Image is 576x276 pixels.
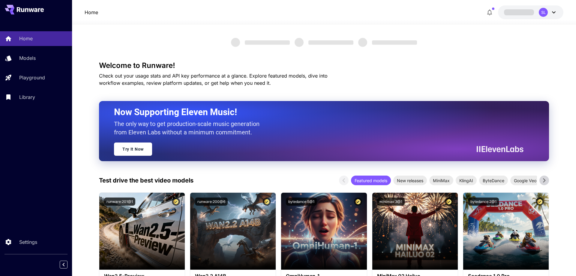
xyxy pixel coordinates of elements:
[351,176,391,185] div: Featured models
[393,176,427,185] div: New releases
[456,176,477,185] div: KlingAI
[463,193,549,270] img: alt
[479,176,508,185] div: ByteDance
[64,259,72,270] div: Collapse sidebar
[19,94,35,101] p: Library
[114,106,519,118] h2: Now Supporting Eleven Music!
[510,177,540,184] span: Google Veo
[99,176,193,185] p: Test drive the best video models
[536,198,544,206] button: Certified Model – Vetted for best performance and includes a commercial license.
[372,193,458,270] img: alt
[456,177,477,184] span: KlingAI
[281,193,367,270] img: alt
[510,176,540,185] div: Google Veo
[114,120,264,136] p: The only way to get production-scale music generation from Eleven Labs without a minimum commitment.
[19,35,33,42] p: Home
[429,176,453,185] div: MiniMax
[99,61,549,70] h3: Welcome to Runware!
[286,198,317,206] button: bytedance:5@1
[354,198,362,206] button: Certified Model – Vetted for best performance and includes a commercial license.
[114,143,152,156] a: Try It Now
[445,198,453,206] button: Certified Model – Vetted for best performance and includes a commercial license.
[60,261,67,268] button: Collapse sidebar
[99,193,185,270] img: alt
[393,177,427,184] span: New releases
[263,198,271,206] button: Certified Model – Vetted for best performance and includes a commercial license.
[99,73,328,86] span: Check out your usage stats and API key performance at a glance. Explore featured models, dive int...
[539,8,548,17] div: SL
[190,193,276,270] img: alt
[429,177,453,184] span: MiniMax
[19,54,36,62] p: Models
[85,9,98,16] a: Home
[468,198,499,206] button: bytedance:2@1
[377,198,405,206] button: minimax:3@1
[351,177,391,184] span: Featured models
[195,198,228,206] button: runware:200@6
[19,74,45,81] p: Playground
[19,238,37,246] p: Settings
[104,198,135,206] button: runware:201@1
[498,5,563,19] button: SL
[172,198,180,206] button: Certified Model – Vetted for best performance and includes a commercial license.
[85,9,98,16] nav: breadcrumb
[479,177,508,184] span: ByteDance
